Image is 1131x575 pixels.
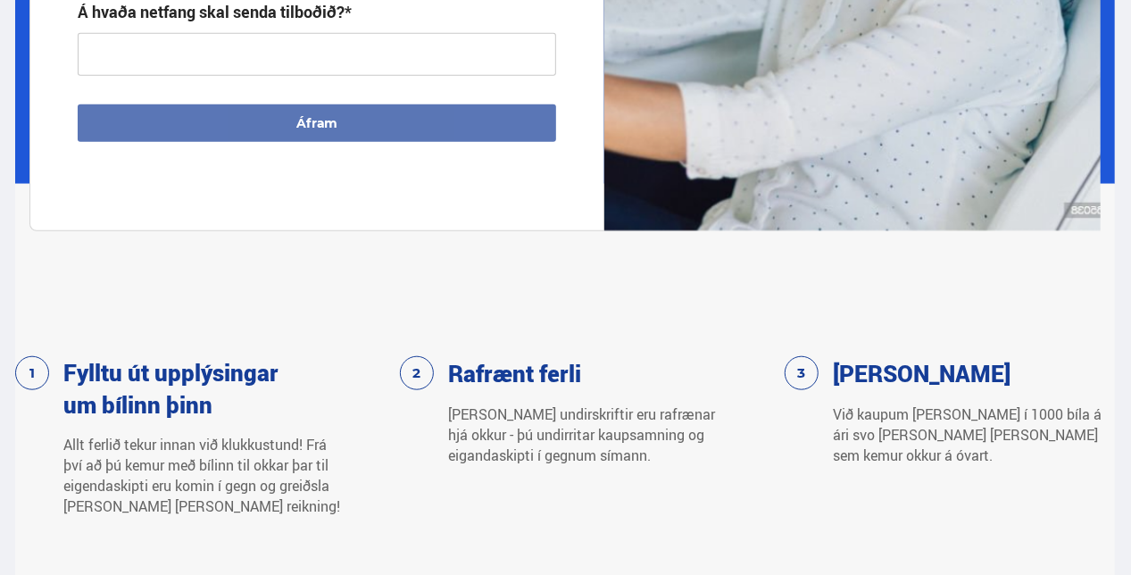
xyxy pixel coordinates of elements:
button: Open LiveChat chat widget [14,7,68,61]
h3: Rafrænt ferli [448,357,581,389]
p: Við kaupum [PERSON_NAME] í 1000 bíla á ári svo [PERSON_NAME] [PERSON_NAME] sem kemur okkur á óvart. [833,404,1115,466]
h3: Fylltu út upplýsingar um bílinn þinn [63,356,287,421]
p: [PERSON_NAME] undirskriftir eru rafrænar hjá okkur - þú undirritar kaupsamning og eigandaskipti í... [448,404,730,466]
p: Allt ferlið tekur innan við klukkustund! Frá því að þú kemur með bílinn til okkar þar til eigenda... [63,435,345,517]
h3: [PERSON_NAME] [833,357,1010,389]
div: Á hvaða netfang skal senda tilboðið?* [78,1,352,22]
button: Áfram [78,104,556,142]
